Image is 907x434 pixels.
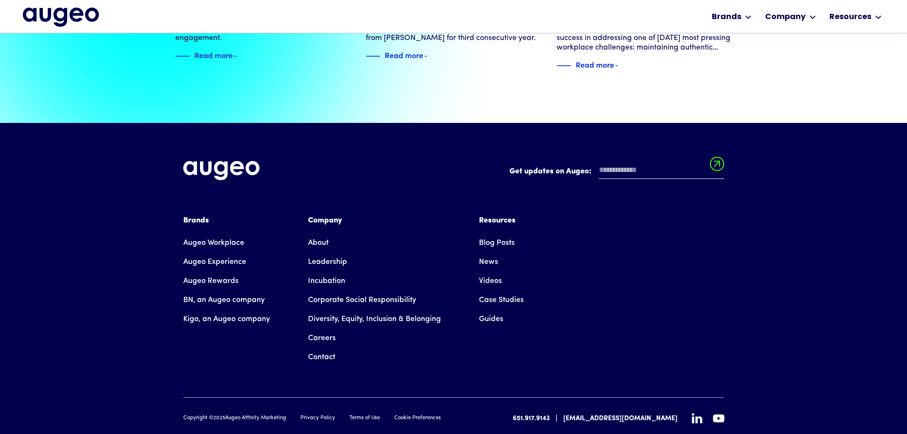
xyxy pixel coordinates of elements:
[308,291,416,310] a: Corporate Social Responsibility
[513,414,550,424] a: 651.917.9143
[234,50,248,62] img: Blue text arrow
[366,24,541,43] div: [PERSON_NAME] awarded highest supplier rating from [PERSON_NAME] for third consecutive year.
[308,272,345,291] a: Incubation
[300,414,335,423] a: Privacy Policy
[712,11,741,23] div: Brands
[183,252,246,272] a: Augeo Experience
[479,272,502,291] a: Videos
[308,348,335,367] a: Contact
[308,329,336,348] a: Careers
[175,24,351,43] div: The connected workforce: A new era of employee engagement.
[556,413,558,424] div: |
[385,49,423,61] div: Read more
[194,49,233,61] div: Read more
[557,60,571,71] img: Blue decorative line
[183,414,286,423] div: Copyright © Augeo Affinity Marketing
[366,50,380,62] img: Blue decorative line
[479,310,503,329] a: Guides
[424,50,439,62] img: Blue text arrow
[479,252,498,272] a: News
[829,11,871,23] div: Resources
[576,59,614,70] div: Read more
[509,161,724,184] form: Email Form
[765,11,806,23] div: Company
[563,414,678,424] a: [EMAIL_ADDRESS][DOMAIN_NAME]
[183,233,244,252] a: Augeo Workplace
[308,215,441,226] div: Company
[183,272,239,291] a: Augeo Rewards
[308,252,347,272] a: Leadership
[509,166,591,177] label: Get updates on Augeo:
[615,60,629,71] img: Blue text arrow
[479,233,515,252] a: Blog Posts
[183,215,270,226] div: Brands
[710,157,724,177] input: Submit
[183,161,259,181] img: Augeo's full logo in white.
[394,414,441,423] a: Cookie Preferences
[479,215,524,226] div: Resources
[183,310,270,329] a: Kigo, an Augeo company
[308,310,441,329] a: Diversity, Equity, Inclusion & Belonging
[213,415,225,421] span: 2025
[23,8,99,28] a: home
[308,233,329,252] a: About
[349,414,380,423] a: Terms of Use
[175,50,189,62] img: Blue decorative line
[479,291,524,310] a: Case Studies
[557,24,732,52] div: HR Tech Outlook spotlights [PERSON_NAME]'s success in addressing one of [DATE] most pressing work...
[183,291,265,310] a: BN, an Augeo company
